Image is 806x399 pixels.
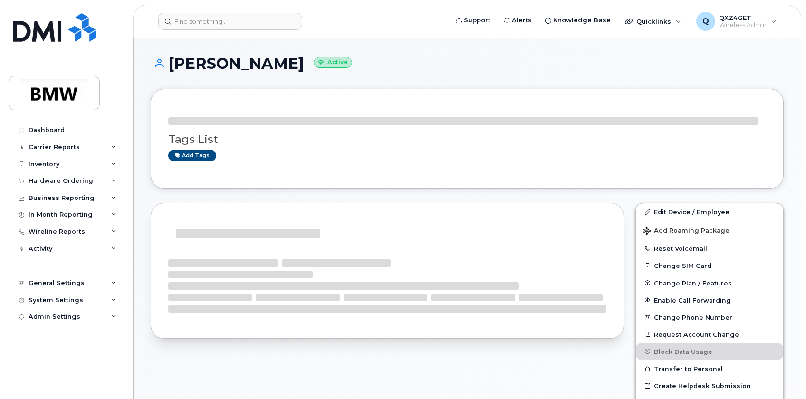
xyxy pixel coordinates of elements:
small: Active [314,57,352,68]
button: Request Account Change [636,326,783,343]
button: Add Roaming Package [636,220,783,240]
button: Transfer to Personal [636,360,783,377]
a: Create Helpdesk Submission [636,377,783,394]
button: Change SIM Card [636,257,783,274]
button: Change Plan / Features [636,275,783,292]
button: Change Phone Number [636,309,783,326]
span: Add Roaming Package [643,227,729,236]
a: Add tags [168,150,216,161]
button: Block Data Usage [636,343,783,360]
button: Reset Voicemail [636,240,783,257]
h1: [PERSON_NAME] [151,55,784,72]
h3: Tags List [168,133,766,145]
button: Enable Call Forwarding [636,292,783,309]
a: Edit Device / Employee [636,203,783,220]
span: Enable Call Forwarding [654,296,731,304]
span: Change Plan / Features [654,279,732,286]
